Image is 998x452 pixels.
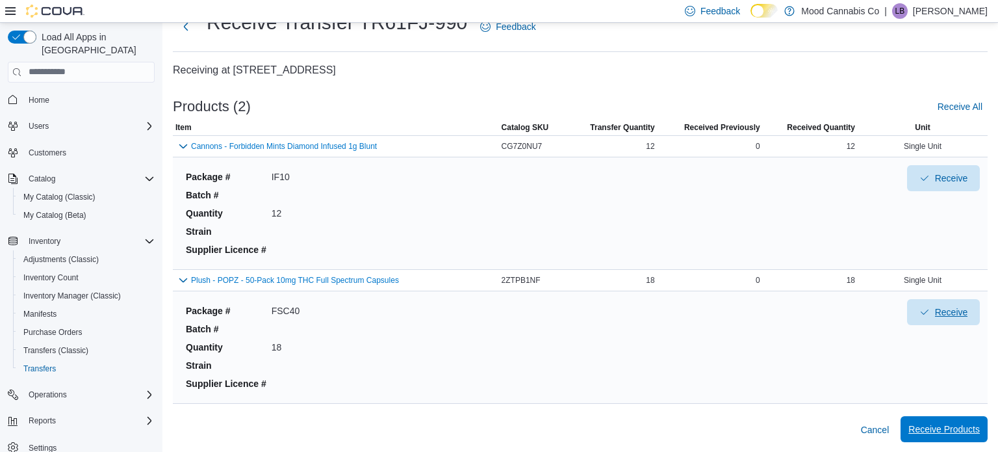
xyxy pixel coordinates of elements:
[18,325,155,340] span: Purchase Orders
[23,233,66,249] button: Inventory
[895,3,905,19] span: LB
[23,254,99,265] span: Adjustments (Classic)
[567,120,657,135] button: Transfer Quantity
[18,252,104,267] a: Adjustments (Classic)
[23,387,155,403] span: Operations
[502,275,541,286] span: 2ZTPB1NF
[932,94,988,120] button: Receive All
[29,148,66,158] span: Customers
[29,121,49,131] span: Users
[173,14,199,40] button: Next
[13,188,160,206] button: My Catalog (Classic)
[858,273,988,288] div: Single Unit
[186,341,266,354] dt: Quantity
[3,117,160,135] button: Users
[475,14,541,40] a: Feedback
[23,387,72,403] button: Operations
[23,327,83,338] span: Purchase Orders
[700,5,740,18] span: Feedback
[907,299,980,325] button: Receive
[18,288,155,304] span: Inventory Manager (Classic)
[186,323,266,336] dt: Batch #
[3,170,160,188] button: Catalog
[191,276,399,285] button: Plush - POPZ - 50-Pack 10mg THC Full Spectrum Capsules
[856,417,895,443] button: Cancel
[18,189,101,205] a: My Catalog (Classic)
[173,120,499,135] button: Item
[913,3,988,19] p: [PERSON_NAME]
[658,120,763,135] button: Received Previously
[646,275,654,286] span: 18
[787,122,855,133] span: Received Quantity
[858,139,988,154] div: Single Unit
[3,143,160,162] button: Customers
[750,4,778,18] input: Dark Mode
[23,233,155,249] span: Inventory
[29,390,67,400] span: Operations
[26,5,84,18] img: Cova
[23,118,155,134] span: Users
[18,288,126,304] a: Inventory Manager (Classic)
[935,172,968,185] span: Receive
[29,416,56,426] span: Reports
[13,341,160,360] button: Transfers (Classic)
[18,207,155,223] span: My Catalog (Beta)
[3,412,160,430] button: Reports
[3,232,160,250] button: Inventory
[191,142,377,151] button: Cannons - Forbidden Mints Diamond Infused 1g Blunt
[18,270,155,286] span: Inventory Count
[23,92,155,108] span: Home
[29,174,55,184] span: Catalog
[763,139,858,154] div: 12
[23,92,55,108] a: Home
[23,171,60,187] button: Catalog
[18,343,155,358] span: Transfers (Classic)
[18,252,155,267] span: Adjustments (Classic)
[23,413,155,429] span: Reports
[892,3,908,19] div: Liam Berglund
[23,192,96,202] span: My Catalog (Classic)
[23,309,57,319] span: Manifests
[907,165,980,191] button: Receive
[18,270,84,286] a: Inventory Count
[186,189,266,202] dt: Batch #
[186,225,266,238] dt: Strain
[763,273,858,288] div: 18
[23,291,121,301] span: Inventory Manager (Classic)
[18,306,62,322] a: Manifests
[915,122,930,133] span: Unit
[29,95,49,105] span: Home
[13,250,160,269] button: Adjustments (Classic)
[186,359,266,372] dt: Strain
[23,171,155,187] span: Catalog
[18,325,88,340] a: Purchase Orders
[272,170,290,183] dd: IF10
[763,120,858,135] button: Received Quantity
[502,141,543,152] span: CG7Z0NU7
[29,236,60,246] span: Inventory
[13,287,160,305] button: Inventory Manager (Classic)
[13,269,160,287] button: Inventory Count
[18,306,155,322] span: Manifests
[23,413,61,429] button: Reports
[186,243,266,256] dt: Supplier Licence #
[756,141,760,152] span: 0
[756,275,760,286] span: 0
[861,423,889,436] span: Cancel
[23,118,54,134] button: Users
[272,304,300,317] dd: FSC40
[13,360,160,378] button: Transfers
[938,100,982,113] span: Receive All
[23,144,155,161] span: Customers
[186,304,266,317] dt: Package #
[23,210,86,220] span: My Catalog (Beta)
[3,386,160,404] button: Operations
[23,145,71,161] a: Customers
[207,10,467,36] h1: Receive Transfer TR61FJ-990
[496,20,535,33] span: Feedback
[186,170,266,183] dt: Package #
[23,364,56,374] span: Transfers
[272,341,300,354] dd: 18
[18,361,61,377] a: Transfers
